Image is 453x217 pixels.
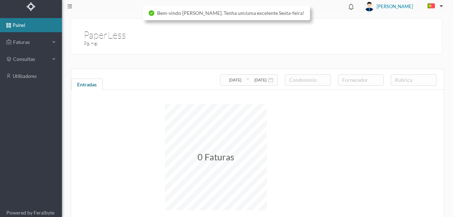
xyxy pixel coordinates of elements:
[224,76,246,84] input: Data inicial
[365,2,374,11] img: user_titan3.af2715ee.jpg
[422,1,446,12] button: PT
[157,10,304,16] span: Bem-vindo [PERSON_NAME]. Tenha um/uma excelente Sexta-feira!
[13,56,48,63] span: consultas
[346,2,356,11] i: icon: bell
[84,27,126,30] h1: PaperLess
[197,152,234,162] span: 0 Faturas
[395,76,429,84] div: rubrica
[71,79,103,93] div: Entradas
[11,39,50,46] span: Faturas
[67,4,72,9] i: icon: menu-fold
[84,39,260,48] h3: Painel
[268,78,273,82] i: icon: calendar
[149,10,154,16] i: icon: check-circle
[250,76,271,84] input: Data final
[342,76,377,84] div: fornecedor
[27,2,35,11] img: Logo
[289,76,323,84] div: condomínio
